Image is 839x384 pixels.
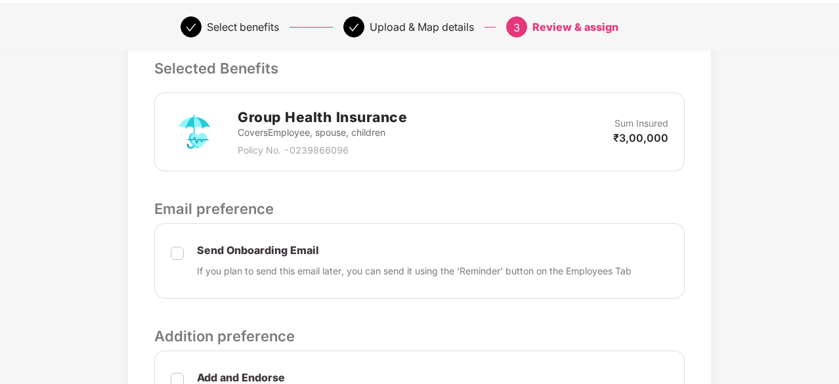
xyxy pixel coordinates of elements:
[207,16,279,37] div: Select benefits
[238,125,407,140] p: Covers Employee, spouse, children
[238,106,407,128] h2: Group Health Insurance
[532,16,618,37] div: Review & assign
[171,108,218,156] img: svg+xml;base64,PHN2ZyB4bWxucz0iaHR0cDovL3d3dy53My5vcmcvMjAwMC9zdmciIHdpZHRoPSI3MiIgaGVpZ2h0PSI3Mi...
[197,244,632,257] p: Send Onboarding Email
[370,16,474,37] div: Upload & Map details
[154,57,685,79] p: Selected Benefits
[513,21,520,34] span: 3
[349,22,359,33] span: check
[154,325,685,347] p: Addition preference
[613,131,668,145] p: ₹3,00,000
[197,264,632,278] p: If you plan to send this email later, you can send it using the ‘Reminder’ button on the Employee...
[154,198,685,220] p: Email preference
[186,22,196,33] span: check
[238,143,407,158] p: Policy No. - 0239866096
[614,116,668,131] p: Sum Insured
